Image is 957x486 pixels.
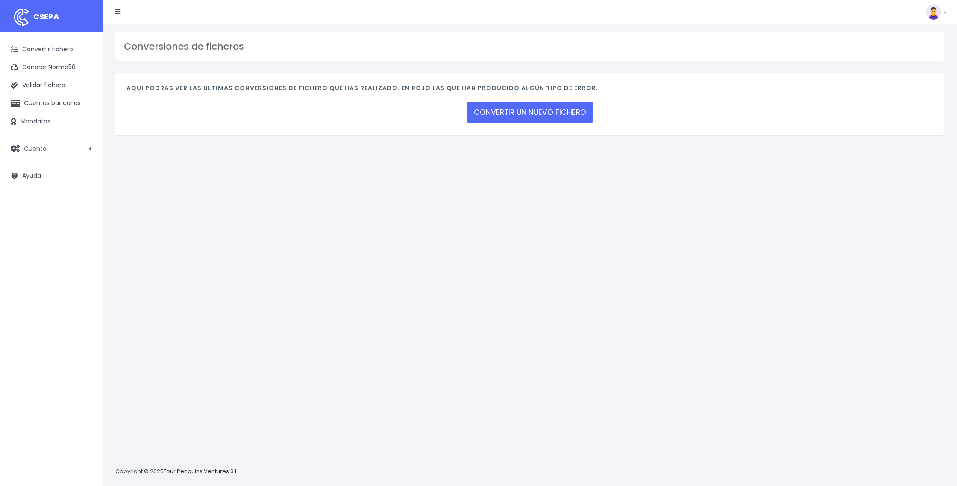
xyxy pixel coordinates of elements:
a: Validar fichero [4,76,98,94]
h4: Aquí podrás ver las últimas conversiones de fichero que has realizado. En rojo las que han produc... [126,85,933,96]
p: Copyright © 2025 . [115,467,240,476]
span: Ayuda [22,171,41,180]
a: Cuenta [4,140,98,158]
h3: Conversiones de ficheros [124,41,936,52]
span: CSEPA [33,11,59,22]
a: Mandatos [4,113,98,131]
a: Generar Norma58 [4,59,98,76]
img: logo [11,6,32,28]
span: Cuenta [24,144,47,152]
img: profile [926,4,941,20]
a: Four Penguins Ventures S.L. [164,467,238,475]
a: CONVERTIR UN NUEVO FICHERO [467,102,593,123]
a: Ayuda [4,167,98,184]
a: Cuentas bancarias [4,94,98,112]
a: Convertir fichero [4,41,98,59]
